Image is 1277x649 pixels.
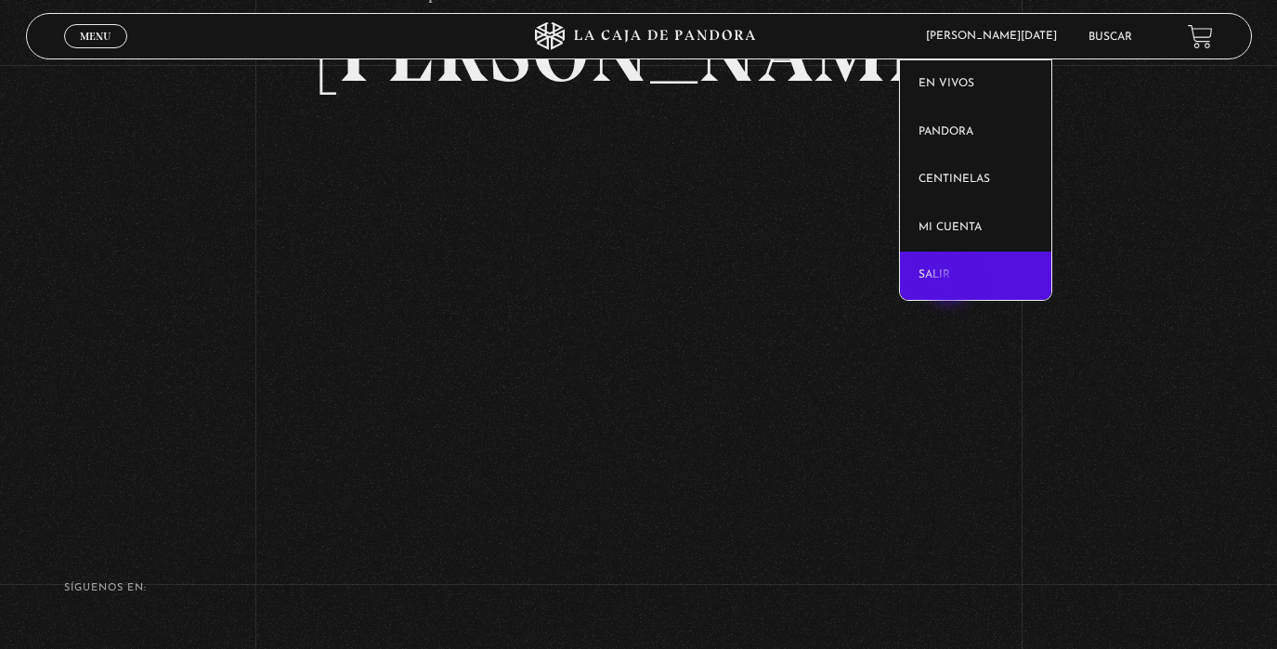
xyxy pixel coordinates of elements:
span: [PERSON_NAME][DATE] [917,31,1075,42]
a: Mi cuenta [900,204,1051,253]
a: Buscar [1088,32,1132,43]
span: Menu [80,31,111,42]
a: View your shopping cart [1188,23,1213,48]
a: En vivos [900,60,1051,109]
span: Cerrar [73,46,117,59]
a: Centinelas [900,156,1051,204]
h2: [PERSON_NAME] [319,9,957,95]
iframe: Dailymotion video player – MARIA GABRIELA PROGRAMA [319,123,957,481]
a: Salir [900,252,1051,300]
h4: SÍguenos en: [64,583,1214,593]
a: Pandora [900,109,1051,157]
